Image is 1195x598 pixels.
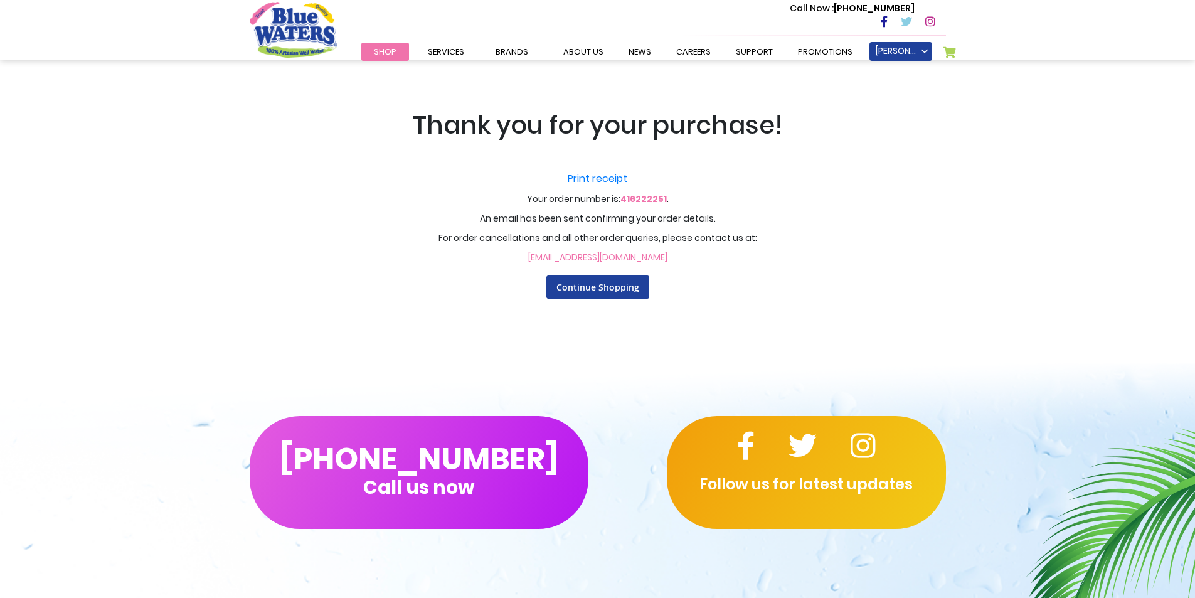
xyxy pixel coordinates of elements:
p: For order cancellations and all other order queries, please contact us at: [209,232,987,245]
span: Call us now [363,484,474,491]
a: 416222251 [620,193,667,205]
a: [EMAIL_ADDRESS][DOMAIN_NAME] [528,251,667,264]
span: Brands [496,46,528,58]
span: Thank you for your purchase! [413,107,783,142]
p: Follow us for latest updates [667,473,946,496]
p: [PHONE_NUMBER] [790,2,915,15]
p: An email has been sent confirming your order details. [209,212,987,225]
a: News [616,43,664,61]
p: Your order number is: . [209,165,987,206]
a: support [723,43,785,61]
a: Continue Shopping [546,275,649,299]
a: Print receipt [209,171,987,186]
button: [PHONE_NUMBER]Call us now [250,416,588,529]
span: Services [428,46,464,58]
a: careers [664,43,723,61]
span: Continue Shopping [556,281,639,293]
span: Shop [374,46,396,58]
a: Promotions [785,43,865,61]
a: store logo [250,2,337,57]
span: Call Now : [790,2,834,14]
a: [PERSON_NAME] [869,42,932,61]
a: about us [551,43,616,61]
